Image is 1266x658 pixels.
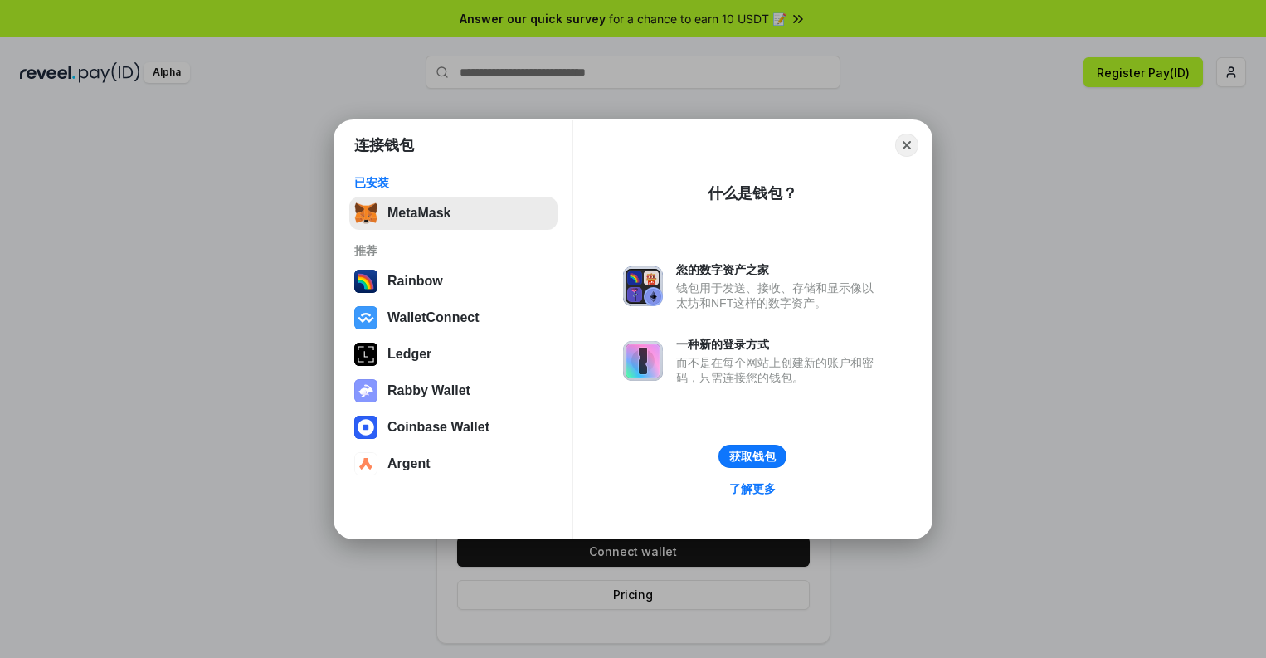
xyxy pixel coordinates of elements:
img: svg+xml,%3Csvg%20xmlns%3D%22http%3A%2F%2Fwww.w3.org%2F2000%2Fsvg%22%20fill%3D%22none%22%20viewBox... [354,379,377,402]
button: Coinbase Wallet [349,411,558,444]
div: 钱包用于发送、接收、存储和显示像以太坊和NFT这样的数字资产。 [676,280,882,310]
div: Coinbase Wallet [387,420,489,435]
img: svg+xml,%3Csvg%20width%3D%2228%22%20height%3D%2228%22%20viewBox%3D%220%200%2028%2028%22%20fill%3D... [354,306,377,329]
div: 而不是在每个网站上创建新的账户和密码，只需连接您的钱包。 [676,355,882,385]
div: 什么是钱包？ [708,183,797,203]
div: 获取钱包 [729,449,776,464]
button: 获取钱包 [718,445,786,468]
div: Rabby Wallet [387,383,470,398]
div: WalletConnect [387,310,480,325]
div: MetaMask [387,206,450,221]
div: 已安装 [354,175,553,190]
div: 一种新的登录方式 [676,337,882,352]
button: MetaMask [349,197,558,230]
div: 了解更多 [729,481,776,496]
button: Rainbow [349,265,558,298]
button: Close [895,134,918,157]
button: Rabby Wallet [349,374,558,407]
div: Rainbow [387,274,443,289]
img: svg+xml,%3Csvg%20xmlns%3D%22http%3A%2F%2Fwww.w3.org%2F2000%2Fsvg%22%20fill%3D%22none%22%20viewBox... [623,341,663,381]
a: 了解更多 [719,478,786,500]
button: Argent [349,447,558,480]
img: svg+xml,%3Csvg%20width%3D%2228%22%20height%3D%2228%22%20viewBox%3D%220%200%2028%2028%22%20fill%3D... [354,416,377,439]
img: svg+xml,%3Csvg%20width%3D%2228%22%20height%3D%2228%22%20viewBox%3D%220%200%2028%2028%22%20fill%3D... [354,452,377,475]
div: 推荐 [354,243,553,258]
button: Ledger [349,338,558,371]
button: WalletConnect [349,301,558,334]
h1: 连接钱包 [354,135,414,155]
img: svg+xml,%3Csvg%20xmlns%3D%22http%3A%2F%2Fwww.w3.org%2F2000%2Fsvg%22%20width%3D%2228%22%20height%3... [354,343,377,366]
div: Argent [387,456,431,471]
img: svg+xml,%3Csvg%20width%3D%22120%22%20height%3D%22120%22%20viewBox%3D%220%200%20120%20120%22%20fil... [354,270,377,293]
img: svg+xml,%3Csvg%20fill%3D%22none%22%20height%3D%2233%22%20viewBox%3D%220%200%2035%2033%22%20width%... [354,202,377,225]
div: 您的数字资产之家 [676,262,882,277]
img: svg+xml,%3Csvg%20xmlns%3D%22http%3A%2F%2Fwww.w3.org%2F2000%2Fsvg%22%20fill%3D%22none%22%20viewBox... [623,266,663,306]
div: Ledger [387,347,431,362]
